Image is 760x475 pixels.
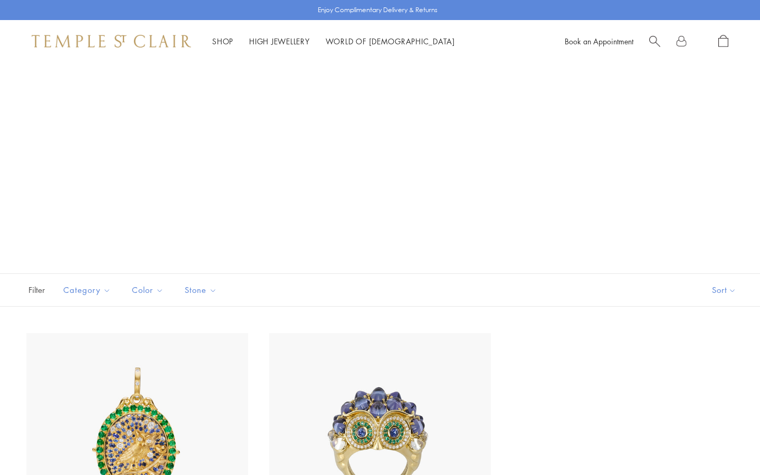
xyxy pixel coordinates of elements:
button: Color [124,278,172,302]
nav: Main navigation [212,35,455,48]
span: Category [58,283,119,297]
span: Color [127,283,172,297]
a: Open Shopping Bag [718,35,728,48]
button: Stone [177,278,225,302]
img: Temple St. Clair [32,35,191,47]
span: Stone [179,283,225,297]
a: Search [649,35,660,48]
p: Enjoy Complimentary Delivery & Returns [318,5,438,15]
button: Show sort by [688,274,760,306]
a: High JewelleryHigh Jewellery [249,36,310,46]
button: Category [55,278,119,302]
a: ShopShop [212,36,233,46]
a: Book an Appointment [565,36,633,46]
a: World of [DEMOGRAPHIC_DATA]World of [DEMOGRAPHIC_DATA] [326,36,455,46]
